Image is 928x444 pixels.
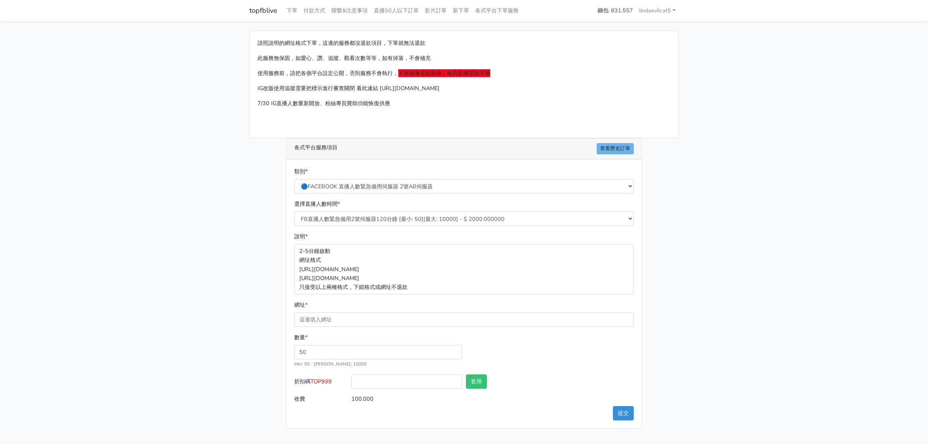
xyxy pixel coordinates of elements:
a: 新下單 [450,3,472,18]
p: 使用服務前，請把各個平台設定公開，否則服務不會執行， [258,69,670,78]
a: 影片訂單 [422,3,450,18]
label: 類別 [294,167,307,176]
p: IG改版使用追蹤需要把標示進行審查關閉 看此連結 [URL][DOMAIN_NAME] [258,84,670,93]
a: topfblive [249,3,277,18]
div: 各式平台服務項目 [287,138,641,159]
a: 付款方式 [300,3,328,18]
a: 錢包: 831.557 [594,3,636,18]
strong: 錢包: 831.557 [597,7,633,14]
p: 請照說明的網址格式下單，這邊的服務都沒退款項目，下單就無法退款 [258,39,670,48]
span: 下單後無退款服務，如有疑慮請勿下單 [398,69,490,77]
a: 各式平台下單服務 [472,3,522,18]
label: 數量 [294,333,307,342]
button: 提交 [613,406,634,420]
a: lindaevilcat5 [636,3,679,18]
label: 網址 [294,301,307,309]
a: 聯繫&注意事項 [328,3,371,18]
p: 2-5分鐘啟動 網址格式 [URL][DOMAIN_NAME] [URL][DOMAIN_NAME] 只接受以上兩種格式，下錯格式或網址不退款 [294,244,634,294]
input: 這邊填入網址 [294,313,634,327]
a: 下單 [283,3,300,18]
label: 折扣碼 [292,374,350,392]
label: 選擇直播人數時間 [294,200,340,208]
small: Min: 50 - [PERSON_NAME]: 10000 [294,361,367,367]
p: 7/30 IG直播人數重新開放、粉絲專頁贊助功能恢復供應 [258,99,670,108]
a: 直播50人以下訂單 [371,3,422,18]
p: 此服務無保固，如愛心、讚、追蹤、觀看次數等等，如有掉落，不會補充 [258,54,670,63]
label: 說明 [294,232,307,241]
span: TOP999 [310,377,332,385]
label: 收費 [292,392,350,406]
button: 套用 [466,374,487,389]
a: 查看歷史訂單 [597,143,634,154]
